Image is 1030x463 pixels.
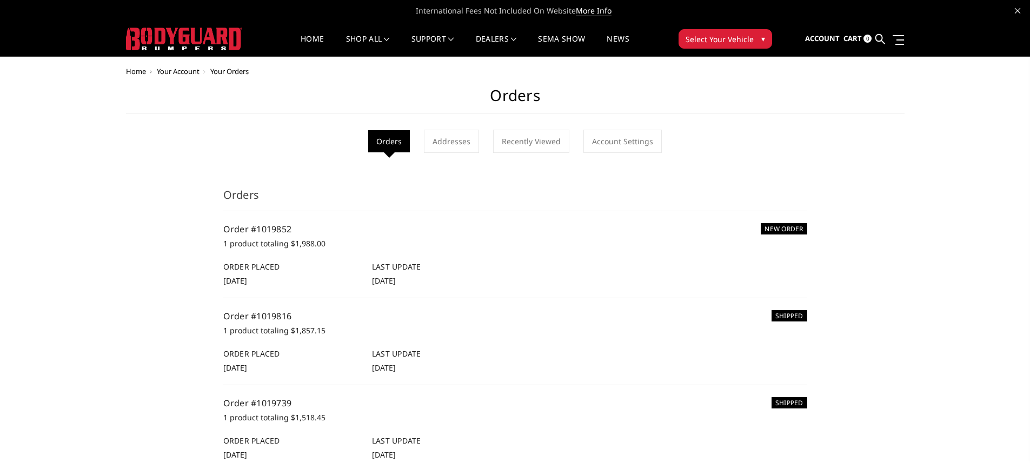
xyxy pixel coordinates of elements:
[583,130,662,153] a: Account Settings
[223,310,292,322] a: Order #1019816
[157,66,200,76] a: Your Account
[223,187,807,211] h3: Orders
[538,35,585,56] a: SEMA Show
[761,223,807,234] h6: NEW ORDER
[805,24,840,53] a: Account
[223,411,807,424] p: 1 product totaling $1,518.45
[863,35,872,43] span: 0
[223,223,292,235] a: Order #1019852
[372,261,509,272] h6: Last Update
[372,449,396,460] span: [DATE]
[223,363,247,373] span: [DATE]
[843,24,872,53] a: Cart 0
[223,348,361,359] h6: Order Placed
[772,397,807,408] h6: SHIPPED
[772,310,807,321] h6: SHIPPED
[210,66,249,76] span: Your Orders
[346,35,390,56] a: shop all
[476,35,517,56] a: Dealers
[686,33,754,45] span: Select Your Vehicle
[126,66,146,76] a: Home
[411,35,454,56] a: Support
[126,28,242,50] img: BODYGUARD BUMPERS
[679,29,772,49] button: Select Your Vehicle
[223,449,247,460] span: [DATE]
[223,435,361,446] h6: Order Placed
[223,324,807,337] p: 1 product totaling $1,857.15
[301,35,324,56] a: Home
[805,33,840,43] span: Account
[372,276,396,286] span: [DATE]
[761,33,765,44] span: ▾
[493,130,569,153] a: Recently Viewed
[126,86,905,113] h1: Orders
[372,348,509,359] h6: Last Update
[576,5,612,16] a: More Info
[223,397,292,409] a: Order #1019739
[223,237,807,250] p: 1 product totaling $1,988.00
[223,261,361,272] h6: Order Placed
[424,130,479,153] a: Addresses
[843,33,862,43] span: Cart
[607,35,629,56] a: News
[372,363,396,373] span: [DATE]
[368,130,410,152] li: Orders
[372,435,509,446] h6: Last Update
[223,276,247,286] span: [DATE]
